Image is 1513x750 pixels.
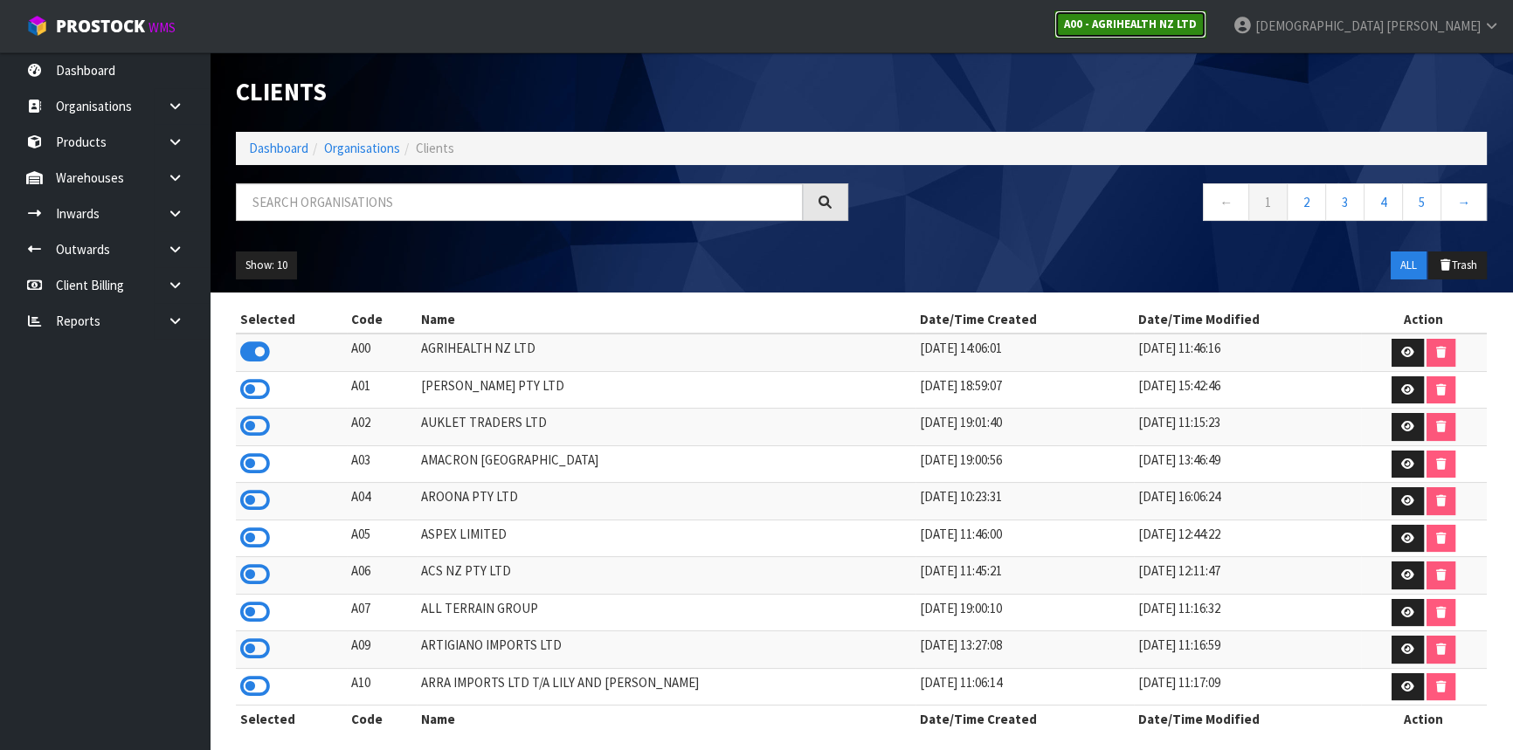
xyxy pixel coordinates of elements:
[1134,445,1360,483] td: [DATE] 13:46:49
[1134,371,1360,409] td: [DATE] 15:42:46
[915,668,1135,705] td: [DATE] 11:06:14
[347,371,417,409] td: A01
[1391,251,1427,279] button: ALL
[1064,17,1197,31] strong: A00 - AGRIHEALTH NZ LTD
[347,631,417,669] td: A09
[915,594,1135,631] td: [DATE] 19:00:10
[1054,10,1206,38] a: A00 - AGRIHEALTH NZ LTD
[1134,668,1360,705] td: [DATE] 11:17:09
[417,483,915,520] td: AROONA PTY LTD
[1134,519,1360,557] td: [DATE] 12:44:22
[417,557,915,595] td: ACS NZ PTY LTD
[56,15,145,38] span: ProStock
[915,557,1135,595] td: [DATE] 11:45:21
[1134,594,1360,631] td: [DATE] 11:16:32
[347,483,417,520] td: A04
[347,705,417,733] th: Code
[1361,306,1487,334] th: Action
[347,409,417,446] td: A02
[417,334,915,371] td: AGRIHEALTH NZ LTD
[236,306,347,334] th: Selected
[1134,557,1360,595] td: [DATE] 12:11:47
[416,140,454,156] span: Clients
[149,19,176,36] small: WMS
[915,371,1135,409] td: [DATE] 18:59:07
[1361,705,1487,733] th: Action
[249,140,308,156] a: Dashboard
[915,631,1135,669] td: [DATE] 13:27:08
[1255,17,1384,34] span: [DEMOGRAPHIC_DATA]
[1134,334,1360,371] td: [DATE] 11:46:16
[417,705,915,733] th: Name
[417,594,915,631] td: ALL TERRAIN GROUP
[347,519,417,557] td: A05
[1386,17,1481,34] span: [PERSON_NAME]
[1248,183,1288,221] a: 1
[915,334,1135,371] td: [DATE] 14:06:01
[915,519,1135,557] td: [DATE] 11:46:00
[26,15,48,37] img: cube-alt.png
[417,668,915,705] td: ARRA IMPORTS LTD T/A LILY AND [PERSON_NAME]
[347,594,417,631] td: A07
[417,306,915,334] th: Name
[347,445,417,483] td: A03
[324,140,400,156] a: Organisations
[236,79,848,106] h1: Clients
[915,483,1135,520] td: [DATE] 10:23:31
[1364,183,1403,221] a: 4
[236,183,803,221] input: Search organisations
[1134,705,1360,733] th: Date/Time Modified
[347,557,417,595] td: A06
[1134,306,1360,334] th: Date/Time Modified
[417,409,915,446] td: AUKLET TRADERS LTD
[417,631,915,669] td: ARTIGIANO IMPORTS LTD
[347,306,417,334] th: Code
[417,371,915,409] td: [PERSON_NAME] PTY LTD
[1428,251,1487,279] button: Trash
[915,445,1135,483] td: [DATE] 19:00:56
[915,409,1135,446] td: [DATE] 19:01:40
[347,668,417,705] td: A10
[347,334,417,371] td: A00
[1134,409,1360,446] td: [DATE] 11:15:23
[915,705,1135,733] th: Date/Time Created
[1287,183,1326,221] a: 2
[417,519,915,557] td: ASPEX LIMITED
[1325,183,1364,221] a: 3
[1440,183,1487,221] a: →
[417,445,915,483] td: AMACRON [GEOGRAPHIC_DATA]
[874,183,1487,226] nav: Page navigation
[1203,183,1249,221] a: ←
[915,306,1135,334] th: Date/Time Created
[1134,483,1360,520] td: [DATE] 16:06:24
[1402,183,1441,221] a: 5
[1134,631,1360,669] td: [DATE] 11:16:59
[236,705,347,733] th: Selected
[236,251,297,279] button: Show: 10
